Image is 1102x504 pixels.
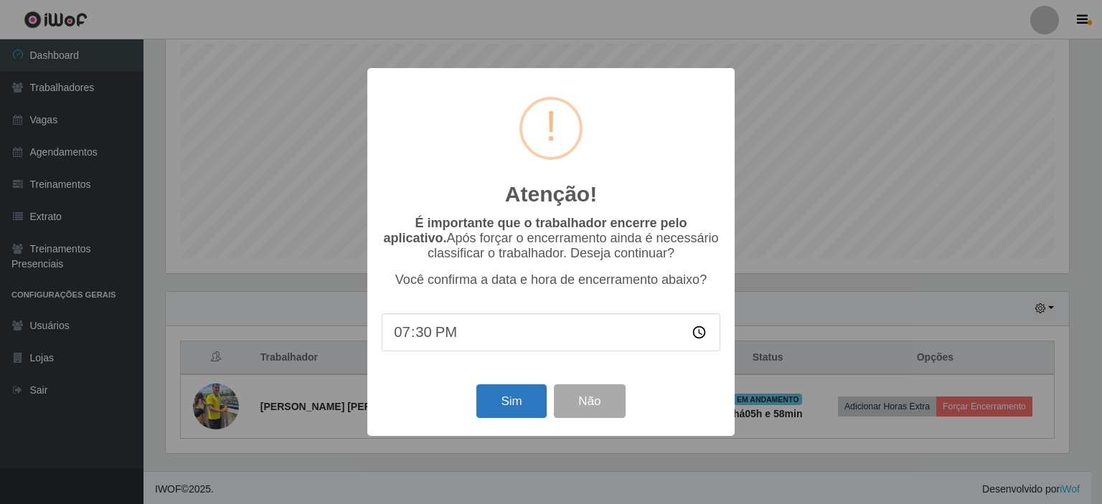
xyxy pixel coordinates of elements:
[382,272,720,287] p: Você confirma a data e hora de encerramento abaixo?
[554,384,625,418] button: Não
[505,181,597,207] h2: Atenção!
[476,384,546,418] button: Sim
[383,216,687,245] b: É importante que o trabalhador encerre pelo aplicativo.
[382,216,720,261] p: Após forçar o encerramento ainda é necessário classificar o trabalhador. Deseja continuar?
